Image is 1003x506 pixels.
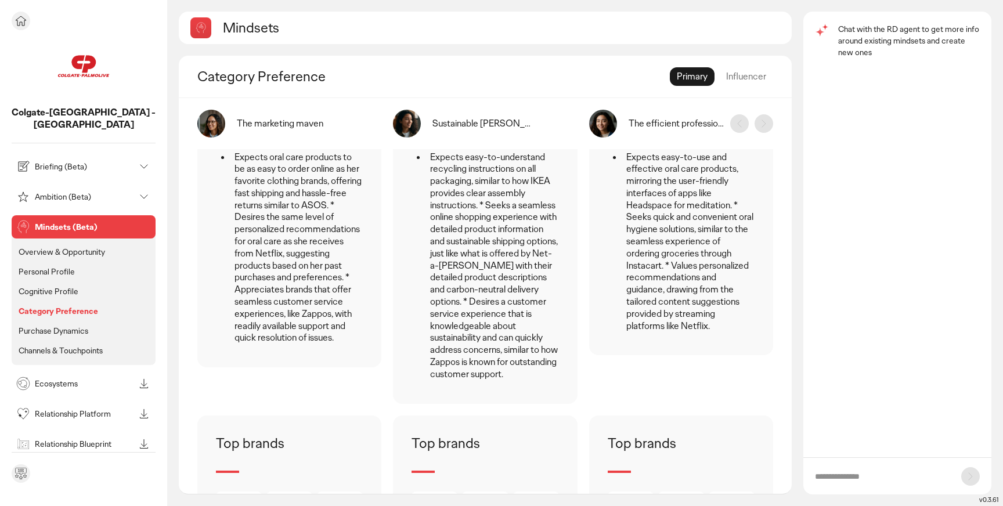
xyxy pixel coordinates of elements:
[55,37,113,95] img: project avatar
[19,345,103,356] p: Channels & Touchpoints
[35,193,135,201] p: Ambition (Beta)
[412,434,480,452] p: Top brands
[12,464,30,483] div: Send feedback
[216,434,284,452] p: Top brands
[197,110,225,138] img: image
[719,67,773,86] div: Influencer
[19,286,78,297] p: Cognitive Profile
[589,110,617,138] img: image
[197,67,326,85] h2: Category Preference
[838,23,980,58] p: Chat with the RD agent to get more info around existing mindsets and create new ones
[19,266,75,277] p: Personal Profile
[19,247,105,257] p: Overview & Opportunity
[19,306,98,316] p: Category Preference
[223,19,279,37] h2: Mindsets
[432,118,531,130] div: Sustainable [PERSON_NAME]
[237,118,323,130] div: The marketing maven
[35,162,135,171] p: Briefing (Beta)
[19,326,88,336] p: Purchase Dynamics
[35,223,151,231] p: Mindsets (Beta)
[231,151,363,345] li: Expects oral care products to be as easy to order online as her favorite clothing brands, offerin...
[670,67,715,86] div: Primary
[12,107,156,131] p: Colgate-Palmolive - USA
[35,410,135,418] p: Relationship Platform
[427,151,558,381] li: Expects easy-to-understand recycling instructions on all packaging, similar to how IKEA provides ...
[608,434,676,452] p: Top brands
[35,379,135,388] p: Ecosystems
[35,440,135,448] p: Relationship Blueprint
[623,151,755,332] li: Expects easy-to-use and effective oral care products, mirroring the user-friendly interfaces of a...
[629,118,727,130] div: The efficient professional
[393,110,421,138] img: image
